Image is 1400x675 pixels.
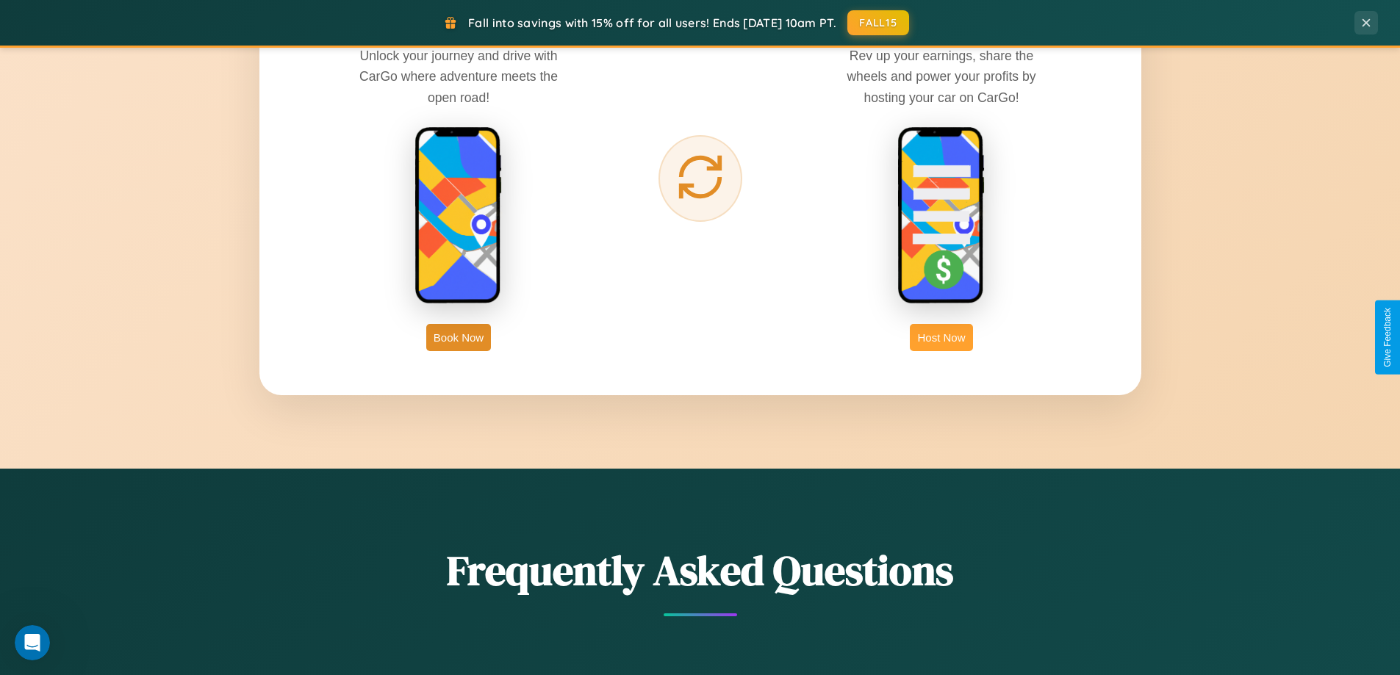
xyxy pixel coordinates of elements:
iframe: Intercom live chat [15,625,50,660]
h2: Frequently Asked Questions [259,542,1141,599]
button: Host Now [910,324,972,351]
span: Fall into savings with 15% off for all users! Ends [DATE] 10am PT. [468,15,836,30]
button: Book Now [426,324,491,351]
img: rent phone [414,126,503,306]
button: FALL15 [847,10,909,35]
div: Give Feedback [1382,308,1393,367]
p: Rev up your earnings, share the wheels and power your profits by hosting your car on CarGo! [831,46,1052,107]
img: host phone [897,126,986,306]
p: Unlock your journey and drive with CarGo where adventure meets the open road! [348,46,569,107]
